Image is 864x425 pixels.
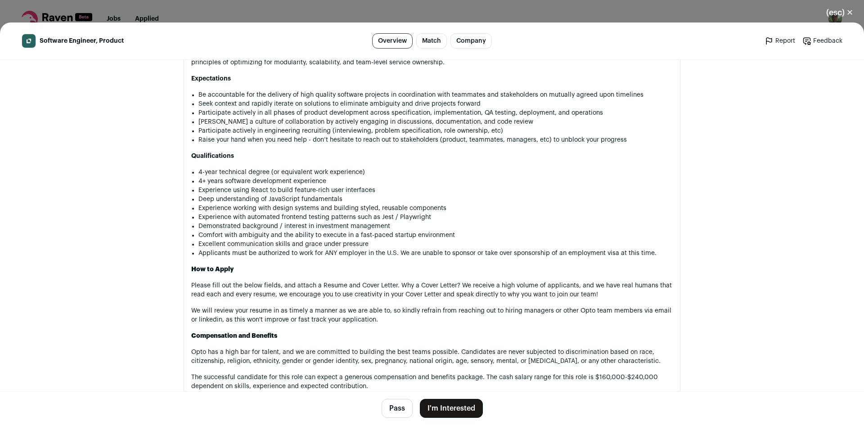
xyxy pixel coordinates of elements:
a: Report [765,36,795,45]
h3: Expectations [191,74,673,83]
a: Match [416,33,447,49]
li: Experience using React to build feature-rich user interfaces [198,186,673,195]
li: Comfort with ambiguity and the ability to execute in a fast-paced startup environment [198,231,673,240]
h3: Qualifications [191,152,673,161]
li: [PERSON_NAME] a culture of collaboration by actively engaging in discussions, documentation, and ... [198,117,673,126]
li: 4-year technical degree (or equivalent work experience) [198,168,673,177]
span: Software Engineer, Product [40,36,124,45]
li: Seek context and rapidly iterate on solutions to eliminate ambiguity and drive projects forward [198,99,673,108]
li: Raise your hand when you need help - don’t hesitate to reach out to stakeholders (product, teamma... [198,135,673,144]
button: Pass [382,399,413,418]
strong: How to Apply [191,266,234,273]
a: Overview [372,33,413,49]
li: Excellent communication skills and grace under pressure [198,240,673,249]
li: Be accountable for the delivery of high quality software projects in coordination with teammates ... [198,90,673,99]
button: I'm Interested [420,399,483,418]
li: Demonstrated background / interest in investment management [198,222,673,231]
a: Company [450,33,492,49]
li: 4+ years software development experience [198,177,673,186]
p: We will review your resume in as timely a manner as we are able to, so kindly refrain from reachi... [191,306,673,324]
a: Feedback [802,36,842,45]
p: Please fill out the below fields, and attach a Resume and Cover Letter. Why a Cover Letter? We re... [191,281,673,299]
p: Opto has a high bar for talent, and we are committed to building the best teams possible. Candida... [191,348,673,366]
img: bf8c5a4ba76dc1eec3992c32e3bb460453e1e95f090dcfcdd0aef9b280d4ef76.jpg [22,34,36,48]
p: The successful candidate for this role can expect a generous compensation and benefits package. T... [191,373,673,391]
button: Close modal [815,3,864,22]
li: Deep understanding of JavaScript fundamentals [198,195,673,204]
li: Applicants must be authorized to work for ANY employer in the U.S. We are unable to sponsor or ta... [198,249,673,258]
li: Participate actively in engineering recruiting (interviewing, problem specification, role ownersh... [198,126,673,135]
li: Experience working with design systems and building styled, reusable components [198,204,673,213]
li: Participate actively in all phases of product development across specification, implementation, Q... [198,108,673,117]
li: Experience with automated frontend testing patterns such as Jest / Playwright [198,213,673,222]
strong: Compensation and Benefits [191,333,277,339]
